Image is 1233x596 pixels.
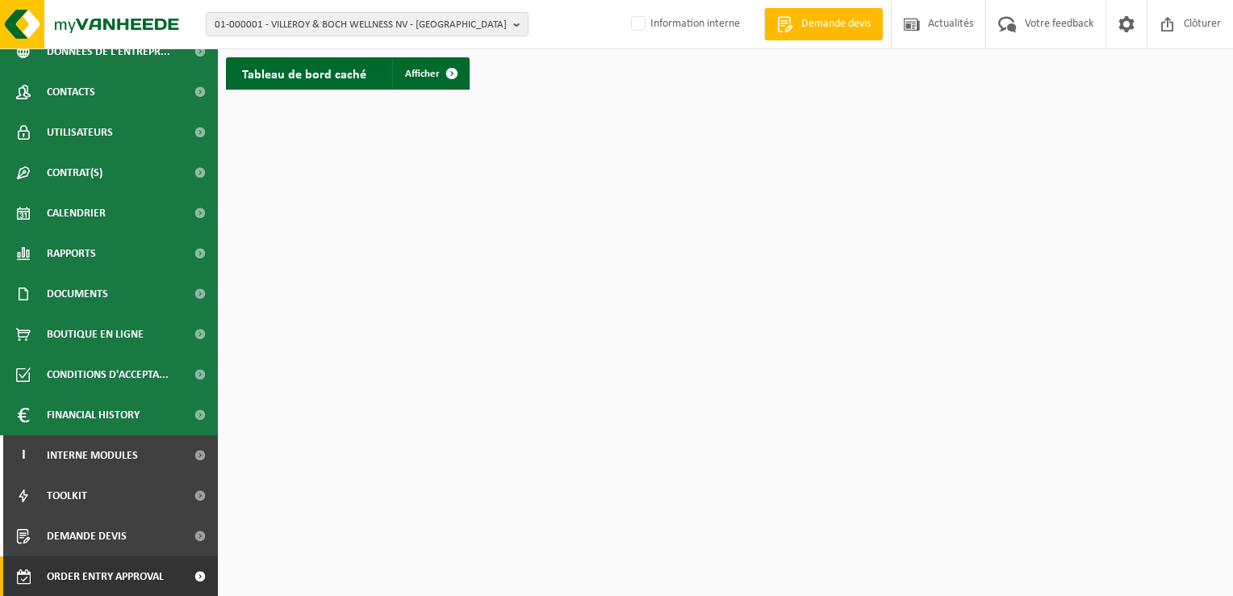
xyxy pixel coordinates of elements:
button: 01-000001 - VILLEROY & BOCH WELLNESS NV - [GEOGRAPHIC_DATA] [206,12,529,36]
span: Demande devis [47,516,127,556]
span: Toolkit [47,476,87,516]
span: Demande devis [797,16,875,32]
a: Demande devis [764,8,883,40]
span: Conditions d'accepta... [47,355,169,395]
span: Financial History [47,395,140,435]
span: Utilisateurs [47,112,113,153]
span: Documents [47,274,108,314]
span: 01-000001 - VILLEROY & BOCH WELLNESS NV - [GEOGRAPHIC_DATA] [215,13,507,37]
span: Contrat(s) [47,153,102,193]
a: Afficher [392,57,468,90]
span: Calendrier [47,193,106,233]
span: I [16,435,31,476]
span: Afficher [405,69,440,79]
span: Données de l'entrepr... [47,31,170,72]
label: Information interne [628,12,740,36]
span: Interne modules [47,435,138,476]
span: Boutique en ligne [47,314,144,355]
span: Contacts [47,72,95,112]
span: Rapports [47,233,96,274]
h2: Tableau de bord caché [226,57,382,89]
